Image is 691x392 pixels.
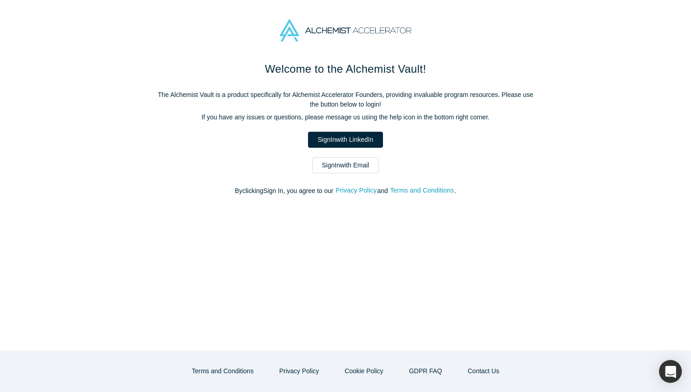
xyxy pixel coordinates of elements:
img: Alchemist Accelerator Logo [280,19,411,42]
button: Cookie Policy [335,363,393,379]
button: Contact Us [458,363,509,379]
button: Terms and Conditions [390,185,455,196]
p: If you have any issues or questions, please message us using the help icon in the bottom right co... [154,113,537,122]
button: Terms and Conditions [182,363,263,379]
a: SignInwith Email [312,157,379,173]
p: By clicking Sign In , you agree to our and . [154,186,537,196]
p: The Alchemist Vault is a product specifically for Alchemist Accelerator Founders, providing inval... [154,90,537,109]
a: SignInwith LinkedIn [308,132,383,148]
h1: Welcome to the Alchemist Vault! [154,61,537,77]
button: Privacy Policy [335,185,377,196]
a: GDPR FAQ [399,363,452,379]
button: Privacy Policy [270,363,329,379]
